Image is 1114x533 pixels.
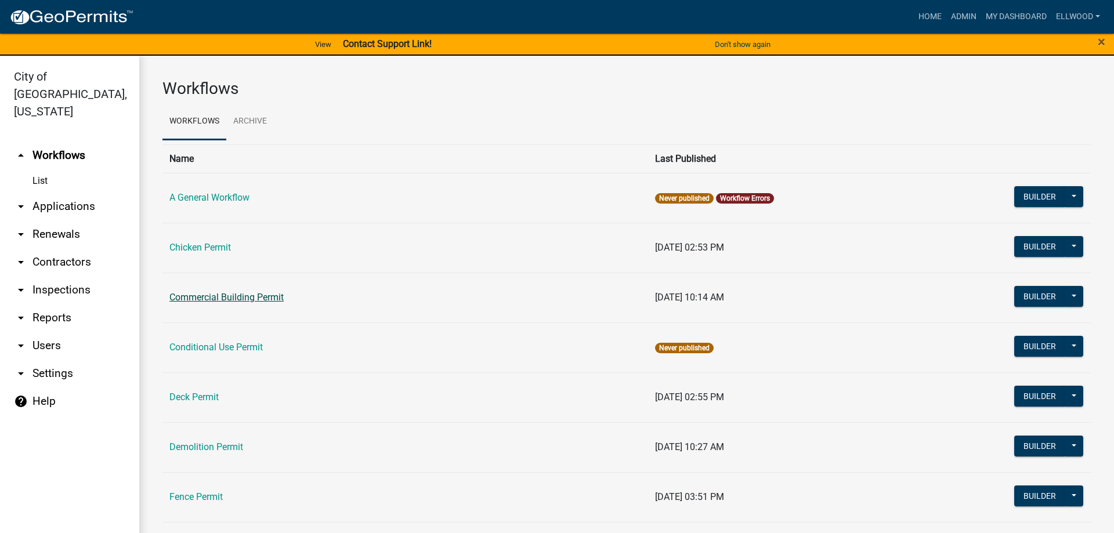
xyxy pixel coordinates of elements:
button: Builder [1014,436,1065,456]
span: [DATE] 02:55 PM [655,391,724,403]
span: [DATE] 03:51 PM [655,491,724,502]
a: Deck Permit [169,391,219,403]
strong: Contact Support Link! [343,38,432,49]
i: arrow_drop_up [14,148,28,162]
button: Builder [1014,336,1065,357]
span: [DATE] 10:14 AM [655,292,724,303]
i: arrow_drop_down [14,227,28,241]
a: Home [914,6,946,28]
a: Admin [946,6,981,28]
a: Demolition Permit [169,441,243,452]
a: Commercial Building Permit [169,292,284,303]
i: arrow_drop_down [14,255,28,269]
a: My Dashboard [981,6,1051,28]
i: arrow_drop_down [14,200,28,213]
button: Don't show again [710,35,775,54]
i: arrow_drop_down [14,339,28,353]
button: Builder [1014,186,1065,207]
i: arrow_drop_down [14,367,28,380]
a: Ellwood [1051,6,1105,28]
th: Last Published [648,144,931,173]
span: [DATE] 10:27 AM [655,441,724,452]
span: [DATE] 02:53 PM [655,242,724,253]
a: Conditional Use Permit [169,342,263,353]
a: Workflow Errors [720,194,770,202]
a: Chicken Permit [169,242,231,253]
span: Never published [655,343,714,353]
a: View [310,35,336,54]
button: Builder [1014,286,1065,307]
a: Workflows [162,103,226,140]
a: Archive [226,103,274,140]
th: Name [162,144,648,173]
a: Fence Permit [169,491,223,502]
h3: Workflows [162,79,1091,99]
span: Never published [655,193,714,204]
button: Builder [1014,236,1065,257]
i: arrow_drop_down [14,311,28,325]
button: Builder [1014,485,1065,506]
button: Builder [1014,386,1065,407]
button: Close [1098,35,1105,49]
i: help [14,394,28,408]
span: × [1098,34,1105,50]
i: arrow_drop_down [14,283,28,297]
a: A General Workflow [169,192,249,203]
